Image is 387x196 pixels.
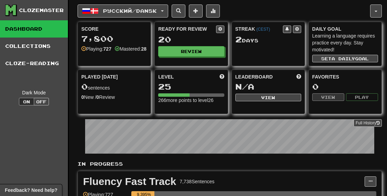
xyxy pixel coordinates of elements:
button: Review [158,46,224,56]
div: Clozemaster [19,7,64,14]
button: Search sentences [172,4,185,18]
div: Ready for Review [158,25,216,32]
div: New / Review [81,94,147,101]
a: (CEST) [256,27,270,32]
span: Open feedback widget [5,187,57,194]
div: Fluency Fast Track [83,176,176,187]
div: 0 [312,82,378,91]
button: Play [346,93,378,101]
button: Add sentence to collection [189,4,203,18]
div: Streak [235,25,283,32]
button: Seta dailygoal [312,55,378,62]
span: Русский / Dansk [103,8,157,14]
span: Leaderboard [235,73,273,80]
button: View [235,94,301,101]
div: Day s [235,35,301,44]
button: Off [34,98,49,105]
span: Score more points to level up [220,73,224,80]
div: 20 [158,35,224,44]
span: 2 [235,34,242,44]
div: Favorites [312,73,378,80]
div: 7,800 [81,34,147,43]
span: 0 [81,82,88,91]
strong: 28 [141,46,146,52]
strong: 0 [81,94,84,100]
strong: 727 [103,46,111,52]
button: Русский/Dansk [78,4,168,18]
div: Score [81,25,147,32]
button: On [19,98,34,105]
div: Mastered: [115,45,146,52]
span: N/A [235,82,254,91]
strong: 0 [96,94,99,100]
span: Played [DATE] [81,73,118,80]
button: View [312,93,344,101]
span: Level [158,73,174,80]
div: sentences [81,82,147,91]
div: 25 [158,82,224,91]
div: Daily Goal [312,25,378,32]
button: More stats [206,4,220,18]
div: 266 more points to level 26 [158,97,224,104]
span: a daily [332,56,355,61]
div: Playing: [81,45,111,52]
div: Learning a language requires practice every day. Stay motivated! [312,32,378,53]
div: 7,738 Sentences [180,178,214,185]
span: This week in points, UTC [296,73,301,80]
div: Dark Mode [5,89,63,96]
a: Full History [354,119,382,127]
p: In Progress [78,161,382,167]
